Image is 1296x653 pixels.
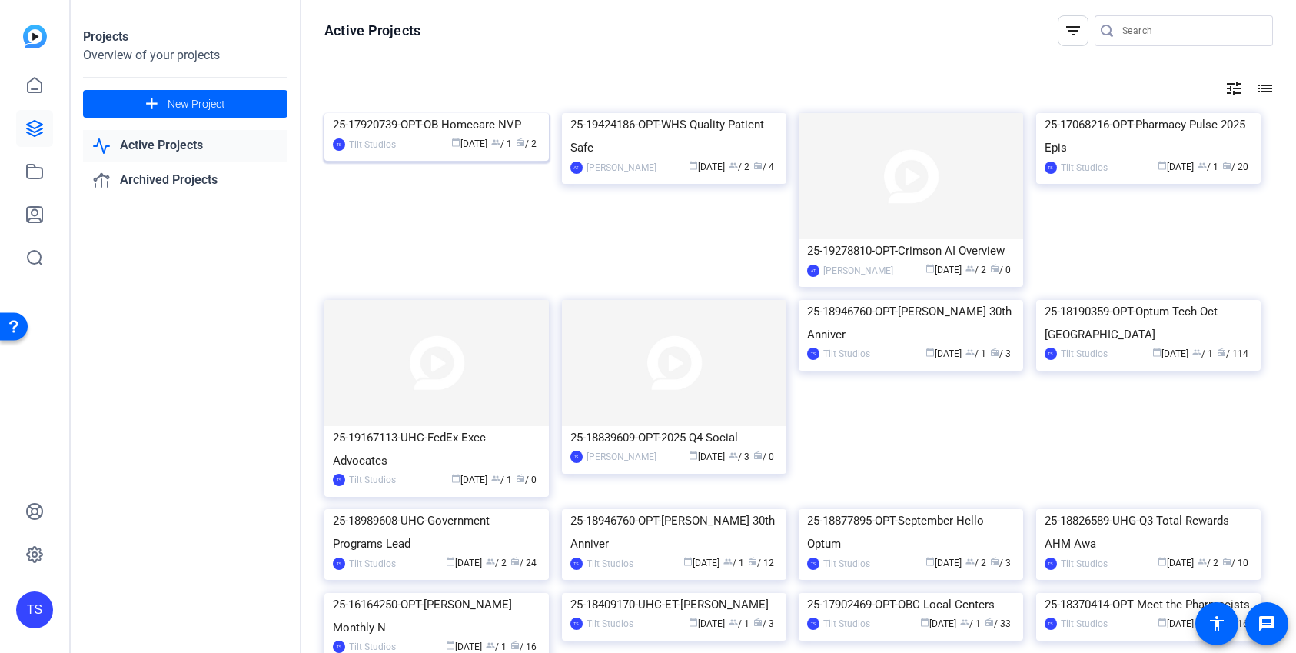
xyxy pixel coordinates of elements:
div: TS [1045,558,1057,570]
div: 25-18370414-OPT Meet the Pharmacists [1045,593,1252,616]
div: 25-19424186-OPT-WHS Quality Patient Safe [570,113,778,159]
span: New Project [168,96,225,112]
span: calendar_today [1152,348,1161,357]
div: JS [570,451,583,463]
span: / 1 [491,475,512,485]
div: TS [333,641,345,653]
span: / 1 [960,618,981,629]
span: radio [985,618,994,627]
span: group [491,138,500,147]
span: radio [510,641,520,650]
span: calendar_today [446,557,455,566]
span: [DATE] [683,558,719,568]
span: / 2 [486,558,507,568]
span: / 1 [486,641,507,652]
div: 25-19167113-UHC-FedEx Exec Advocates [333,426,540,472]
span: group [486,557,495,566]
div: Projects [83,28,287,46]
span: [DATE] [689,451,725,462]
div: Tilt Studios [1061,160,1108,175]
span: radio [753,161,763,170]
div: Tilt Studios [349,556,396,571]
div: Tilt Studios [1061,346,1108,361]
span: / 0 [516,475,537,485]
a: Active Projects [83,130,287,162]
div: Tilt Studios [349,137,396,152]
span: / 1 [965,348,986,359]
div: Tilt Studios [1061,616,1108,631]
div: TS [16,591,53,628]
span: [DATE] [920,618,956,629]
span: calendar_today [1158,618,1167,627]
span: / 3 [729,451,749,462]
span: [DATE] [925,558,962,568]
span: calendar_today [451,138,460,147]
span: [DATE] [689,618,725,629]
mat-icon: message [1258,615,1276,633]
span: / 0 [990,265,1011,275]
span: group [1198,557,1207,566]
span: / 2 [729,162,749,172]
div: TS [1045,162,1057,174]
span: group [1198,161,1207,170]
img: blue-gradient.svg [23,25,47,48]
div: Tilt Studios [823,346,870,361]
span: radio [748,557,757,566]
span: calendar_today [920,618,929,627]
div: 25-18839609-OPT-2025 Q4 Social [570,426,778,449]
span: / 20 [1222,162,1248,172]
div: 25-19278810-OPT-Crimson AI Overview [807,239,1015,262]
span: [DATE] [451,138,487,149]
div: Tilt Studios [823,556,870,571]
div: 25-18190359-OPT-Optum Tech Oct [GEOGRAPHIC_DATA] [1045,300,1252,346]
div: TS [570,618,583,630]
span: calendar_today [1158,557,1167,566]
div: TS [570,558,583,570]
div: TS [807,348,819,360]
div: 25-18877895-OPT-September Hello Optum [807,509,1015,555]
span: / 24 [510,558,537,568]
mat-icon: accessibility [1208,615,1226,633]
span: calendar_today [683,557,693,566]
span: / 2 [516,138,537,149]
span: / 1 [491,138,512,149]
span: calendar_today [689,161,698,170]
span: group [965,264,975,273]
span: radio [510,557,520,566]
span: / 4 [753,162,774,172]
div: 25-18826589-UHG-Q3 Total Rewards AHM Awa [1045,509,1252,555]
button: New Project [83,90,287,118]
span: / 2 [965,265,986,275]
span: / 2 [1198,558,1218,568]
span: calendar_today [925,557,935,566]
span: calendar_today [451,474,460,483]
span: calendar_today [689,618,698,627]
div: Tilt Studios [1061,556,1108,571]
span: group [960,618,969,627]
span: calendar_today [446,641,455,650]
mat-icon: list [1254,79,1273,98]
div: Overview of your projects [83,46,287,65]
div: 25-18946760-OPT-[PERSON_NAME] 30th Anniver [570,509,778,555]
span: / 1 [723,558,744,568]
span: group [486,641,495,650]
span: radio [516,138,525,147]
div: [PERSON_NAME] [587,449,656,465]
span: / 16 [510,641,537,652]
input: Search [1122,22,1261,40]
span: group [723,557,733,566]
mat-icon: add [142,95,161,114]
div: Tilt Studios [587,556,633,571]
span: / 12 [748,558,774,568]
div: TS [333,474,345,486]
span: radio [753,451,763,460]
h1: Active Projects [324,22,420,40]
span: / 1 [729,618,749,629]
span: / 3 [990,348,1011,359]
div: 25-18409170-UHC-ET-[PERSON_NAME] [570,593,778,616]
div: TS [333,138,345,151]
div: 25-18946760-OPT-[PERSON_NAME] 30th Anniver [807,300,1015,346]
span: [DATE] [925,348,962,359]
span: [DATE] [1158,162,1194,172]
span: group [729,161,738,170]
